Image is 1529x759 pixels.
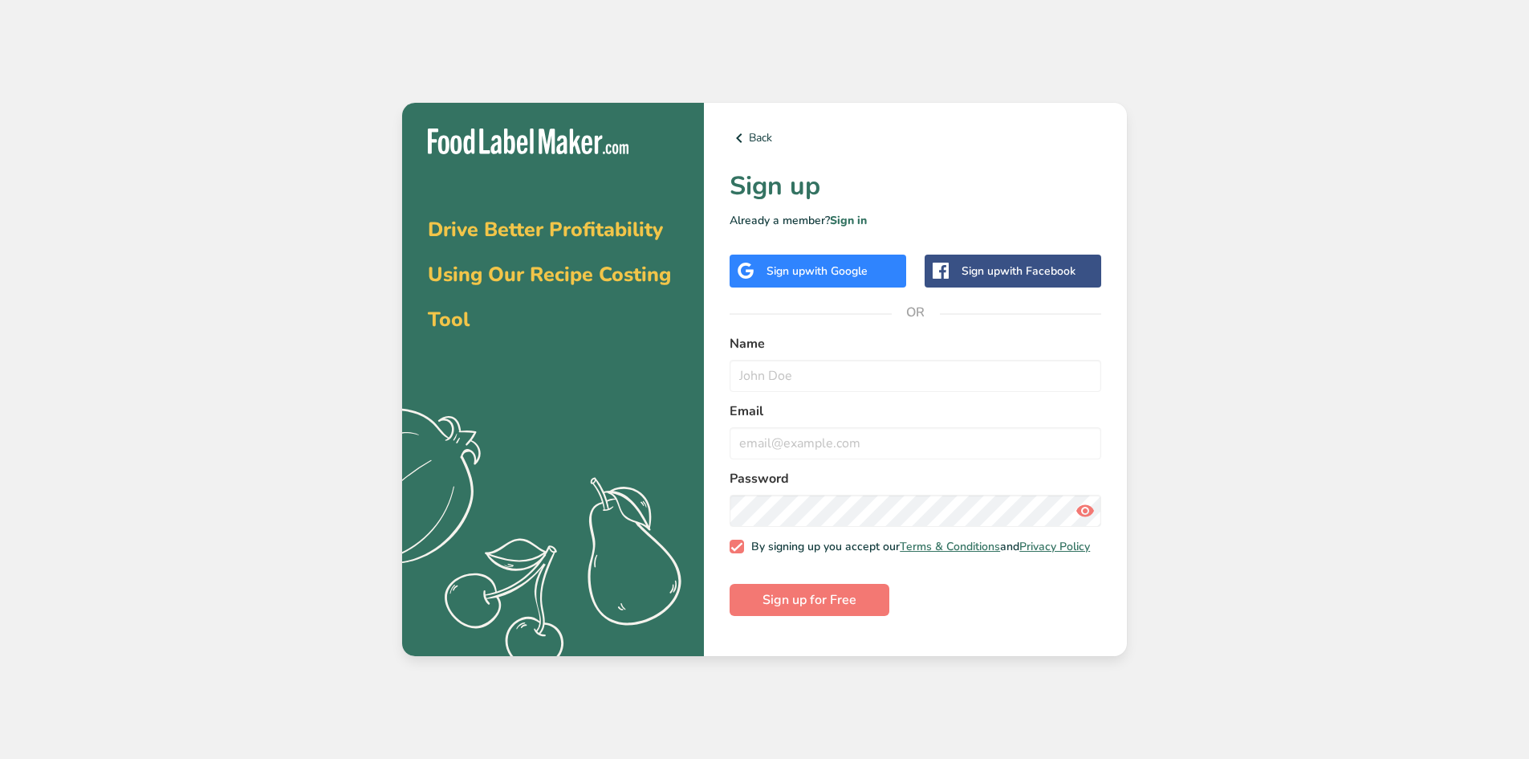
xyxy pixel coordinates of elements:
p: Already a member? [730,212,1101,229]
label: Password [730,469,1101,488]
label: Email [730,402,1101,421]
span: By signing up you accept our and [744,540,1091,554]
label: Name [730,334,1101,353]
input: email@example.com [730,427,1101,459]
span: OR [892,288,940,337]
h1: Sign up [730,167,1101,206]
span: Sign up for Free [762,590,856,610]
div: Sign up [962,263,1076,280]
button: Sign up for Free [730,584,889,616]
a: Back [730,129,1101,148]
span: Drive Better Profitability Using Our Recipe Costing Tool [428,216,671,333]
a: Privacy Policy [1019,539,1090,554]
span: with Google [805,263,868,279]
div: Sign up [767,263,868,280]
img: Food Label Maker [428,129,628,155]
a: Sign in [830,213,867,228]
a: Terms & Conditions [900,539,1000,554]
span: with Facebook [1000,263,1076,279]
input: John Doe [730,360,1101,392]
